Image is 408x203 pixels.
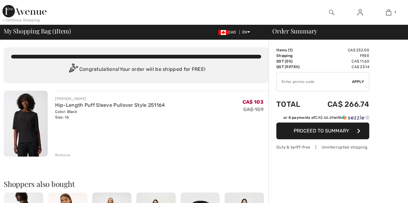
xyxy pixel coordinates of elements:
a: Hip-Length Puff Sleeve Pullover Style 251164 [55,102,165,108]
a: Sign In [353,9,368,16]
span: CAD [218,30,239,34]
img: My Bag [386,9,391,16]
input: Promo code [277,72,352,91]
td: QST (9.975%) [276,64,310,70]
span: CA$ 66.69 [315,115,334,120]
div: Color: Black Size: 16 [55,109,165,120]
button: Proceed to Summary [276,123,369,139]
img: Canadian Dollar [218,30,228,35]
span: EN [242,30,250,34]
span: Apply [352,79,364,84]
img: Sezzle [342,115,364,120]
td: CA$ 23.14 [310,64,369,70]
img: search the website [329,9,334,16]
img: Hip-Length Puff Sleeve Pullover Style 251164 [4,91,48,157]
div: Duty & tariff-free | Uninterrupted shipping [276,144,369,150]
s: CA$ 159 [243,106,264,112]
span: My Shopping Bag ( Item) [4,28,71,34]
td: Shipping [276,53,310,58]
td: CA$ 232.00 [310,47,369,53]
div: or 4 payments of with [283,115,369,120]
td: Items ( ) [276,47,310,53]
img: My Info [358,9,363,16]
a: 1 [375,9,403,16]
div: Remove [55,152,70,158]
div: < Continue Shopping [2,17,40,23]
div: [PERSON_NAME] [55,96,165,101]
span: 1 [394,10,396,15]
h2: Shoppers also bought [4,180,269,188]
td: CA$ 266.74 [310,94,369,115]
span: 1 [54,26,56,34]
td: CA$ 11.60 [310,58,369,64]
span: 1 [289,48,291,52]
span: CA$ 103 [243,99,264,105]
span: Proceed to Summary [294,128,349,134]
td: Free [310,53,369,58]
div: or 4 payments ofCA$ 66.69withSezzle Click to learn more about Sezzle [276,115,369,123]
img: Congratulation2.svg [67,63,79,76]
td: GST (5%) [276,58,310,64]
img: 1ère Avenue [2,5,46,17]
div: Congratulations! Your order will be shipped for FREE! [11,63,261,76]
td: Total [276,94,310,115]
div: Order Summary [265,28,404,34]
